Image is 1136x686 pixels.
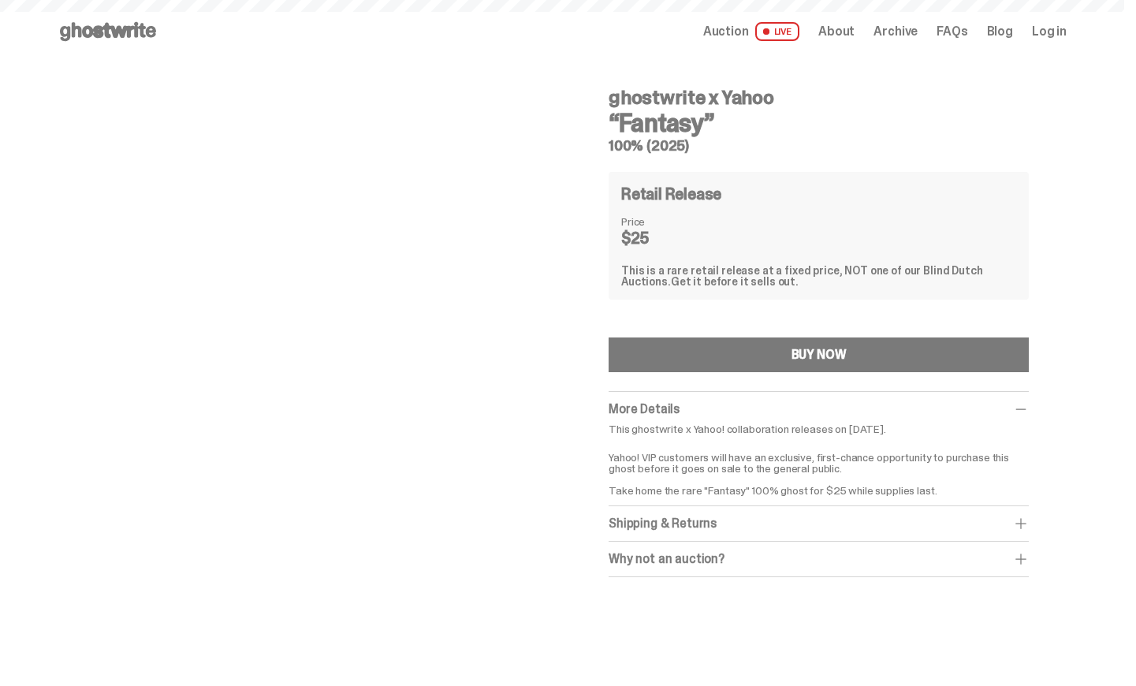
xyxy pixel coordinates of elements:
span: More Details [609,401,680,417]
button: BUY NOW [609,337,1029,372]
h4: ghostwrite x Yahoo [609,88,1029,107]
a: Archive [873,25,918,38]
p: Yahoo! VIP customers will have an exclusive, first-chance opportunity to purchase this ghost befo... [609,441,1029,496]
div: This is a rare retail release at a fixed price, NOT one of our Blind Dutch Auctions. [621,265,1016,287]
a: Blog [987,25,1013,38]
p: This ghostwrite x Yahoo! collaboration releases on [DATE]. [609,423,1029,434]
span: Auction [703,25,749,38]
h5: 100% (2025) [609,139,1029,153]
div: Why not an auction? [609,551,1029,567]
a: FAQs [937,25,967,38]
h4: Retail Release [621,186,721,202]
span: LIVE [755,22,800,41]
a: Auction LIVE [703,22,799,41]
dd: $25 [621,230,700,246]
div: BUY NOW [791,349,847,361]
div: Shipping & Returns [609,516,1029,531]
span: Get it before it sells out. [671,274,799,289]
a: About [818,25,855,38]
dt: Price [621,216,700,227]
h3: “Fantasy” [609,110,1029,136]
a: Log in [1032,25,1067,38]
